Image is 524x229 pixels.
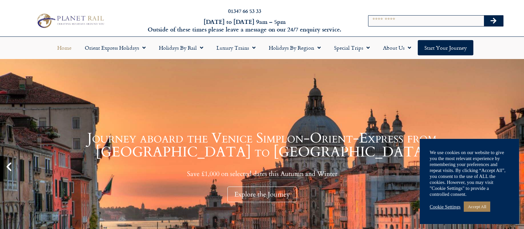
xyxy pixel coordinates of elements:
[464,201,490,212] a: Accept All
[34,12,106,29] img: Planet Rail Train Holidays Logo
[430,204,460,210] a: Cookie Settings
[376,40,418,55] a: About Us
[141,18,348,33] h6: [DATE] to [DATE] 9am – 5pm Outside of these times please leave a message on our 24/7 enquiry serv...
[3,40,521,55] nav: Menu
[51,40,78,55] a: Home
[484,16,503,26] button: Search
[210,40,262,55] a: Luxury Trains
[262,40,327,55] a: Holidays by Region
[430,149,509,197] div: We use cookies on our website to give you the most relevant experience by remembering your prefer...
[17,170,507,178] p: Save £1,000 on selected dates this Autumn and Winter
[227,187,297,202] div: Explore the Journey
[418,40,473,55] a: Start your Journey
[17,131,507,159] h1: Journey aboard the Venice Simplon-Orient-Express from [GEOGRAPHIC_DATA] to [GEOGRAPHIC_DATA]
[152,40,210,55] a: Holidays by Rail
[228,7,261,15] a: 01347 66 53 33
[3,161,15,172] div: Previous slide
[327,40,376,55] a: Special Trips
[78,40,152,55] a: Orient Express Holidays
